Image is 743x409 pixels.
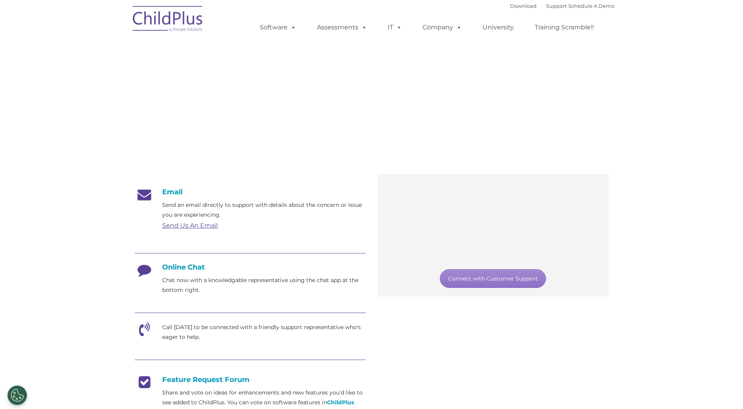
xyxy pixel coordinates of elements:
[162,200,366,220] p: Send an email directly to support with details about the concern or issue you are experiencing.
[129,0,207,40] img: ChildPlus by Procare Solutions
[135,375,366,384] h4: Feature Request Forum
[546,3,567,9] a: Support
[162,322,366,342] p: Call [DATE] to be connected with a friendly support representative who's eager to help.
[7,385,27,405] button: Cookies Settings
[510,3,615,9] font: |
[510,3,537,9] a: Download
[252,20,304,35] a: Software
[568,3,615,9] a: Schedule A Demo
[475,20,522,35] a: University
[527,20,602,35] a: Training Scramble!!
[135,188,366,196] h4: Email
[440,269,546,288] a: Connect with Customer Support
[309,20,375,35] a: Assessments
[415,20,470,35] a: Company
[380,20,410,35] a: IT
[162,222,218,229] a: Send Us An Email
[162,275,366,295] p: Chat now with a knowledgable representative using the chat app at the bottom right.
[135,263,366,271] h4: Online Chat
